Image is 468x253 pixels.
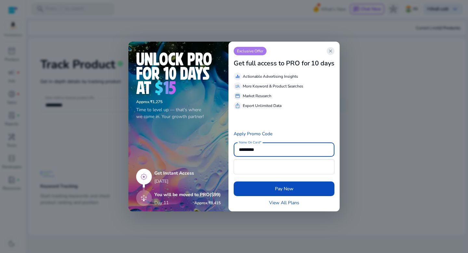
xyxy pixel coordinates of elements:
[243,83,303,89] p: More Keyword & Product Searches
[154,199,169,206] p: Day 11
[269,199,299,206] a: View All Plans
[234,131,272,137] a: Apply Promo Code
[210,192,221,198] span: ($99)
[136,106,221,120] p: Time to level up — that's where we come in. Your growth partner!
[235,93,240,99] span: storefront
[243,73,298,79] p: Actionable Advertising Insights
[234,181,334,196] button: Pay Now
[136,99,150,104] span: Approx.
[237,160,331,173] iframe: Secure card payment input frame
[136,100,221,104] h6: ₹1,275
[328,48,333,54] span: close
[243,103,281,109] p: Export Unlimited Data
[194,201,221,205] h6: ₹8,415
[154,178,221,185] p: [DATE]
[234,60,310,67] h3: Get full access to PRO for
[235,84,240,89] span: manage_search
[154,171,221,176] h5: Get Instant Access
[234,47,266,55] p: Exclusive Offer
[275,185,293,192] span: Pay Now
[243,93,271,99] p: Market Research
[311,60,334,67] h3: 10 days
[194,200,208,206] span: Approx.
[154,192,221,198] h5: You will be moved to PRO
[235,74,240,79] span: equalizer
[235,103,240,108] span: ios_share
[239,140,260,145] mat-label: Name On Card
